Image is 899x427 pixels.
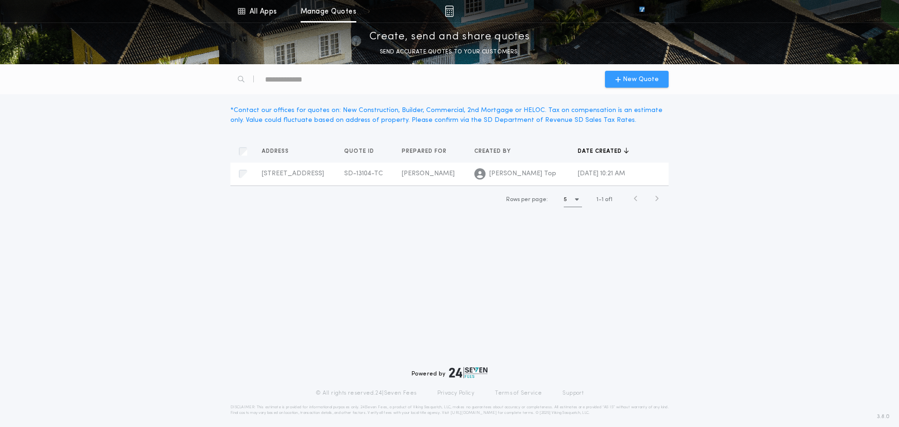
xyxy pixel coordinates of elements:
[445,6,454,17] img: img
[402,148,449,155] span: Prepared for
[578,147,629,156] button: Date created
[262,147,296,156] button: Address
[344,170,383,177] span: SD-13104-TC
[402,170,455,177] span: [PERSON_NAME]
[562,390,583,397] a: Support
[877,412,890,421] span: 3.8.0
[605,195,612,204] span: of 1
[344,148,376,155] span: Quote ID
[602,197,604,202] span: 1
[578,170,625,177] span: [DATE] 10:21 AM
[578,148,624,155] span: Date created
[450,411,497,415] a: [URL][DOMAIN_NAME]
[437,390,475,397] a: Privacy Policy
[597,197,598,202] span: 1
[344,147,381,156] button: Quote ID
[474,148,513,155] span: Created by
[564,195,567,204] h1: 5
[449,367,487,378] img: logo
[412,367,487,378] div: Powered by
[380,47,519,57] p: SEND ACCURATE QUOTES TO YOUR CUSTOMERS.
[316,390,417,397] p: © All rights reserved. 24|Seven Fees
[230,405,669,416] p: DISCLAIMER: This estimate is provided for informational purposes only. 24|Seven Fees, a product o...
[262,170,324,177] span: [STREET_ADDRESS]
[474,147,518,156] button: Created by
[489,169,556,179] span: [PERSON_NAME] Top
[262,148,291,155] span: Address
[506,197,548,202] span: Rows per page:
[230,105,669,125] div: * Contact our offices for quotes on: New Construction, Builder, Commercial, 2nd Mortgage or HELOC...
[564,192,582,207] button: 5
[605,71,669,88] button: New Quote
[622,7,662,16] img: vs-icon
[623,75,659,84] span: New Quote
[495,390,542,397] a: Terms of Service
[369,30,530,45] p: Create, send and share quotes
